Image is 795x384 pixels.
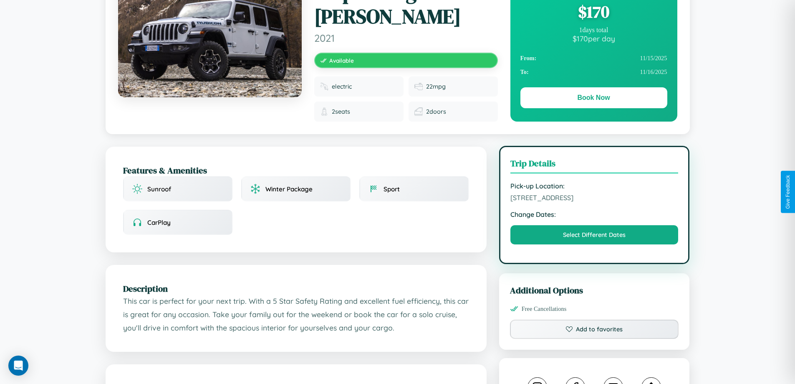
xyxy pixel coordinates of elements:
img: Doors [414,107,423,116]
span: [STREET_ADDRESS] [510,193,679,202]
button: Select Different Dates [510,225,679,244]
span: Free Cancellations [522,305,567,313]
h3: Additional Options [510,284,679,296]
div: Give Feedback [785,175,791,209]
strong: Pick-up Location: [510,182,679,190]
p: This car is perfect for your next trip. With a 5 Star Safety Rating and excellent fuel efficiency... [123,295,469,334]
span: CarPlay [147,219,171,226]
div: 1 days total [520,26,667,34]
span: 2 doors [426,108,446,115]
div: $ 170 per day [520,34,667,43]
div: 11 / 16 / 2025 [520,65,667,79]
span: Sunroof [147,185,171,193]
img: Fuel type [320,82,328,91]
span: 2021 [314,32,498,44]
img: Fuel efficiency [414,82,423,91]
span: Sport [384,185,400,193]
div: $ 170 [520,0,667,23]
strong: To: [520,69,529,76]
button: Add to favorites [510,320,679,339]
span: electric [332,83,352,90]
span: Available [329,57,354,64]
h2: Description [123,282,469,295]
strong: Change Dates: [510,210,679,219]
span: 2 seats [332,108,350,115]
button: Book Now [520,87,667,108]
h3: Trip Details [510,157,679,173]
h2: Features & Amenities [123,164,469,176]
div: Open Intercom Messenger [8,356,28,376]
strong: From: [520,55,537,62]
div: 11 / 15 / 2025 [520,51,667,65]
span: 22 mpg [426,83,446,90]
span: Winter Package [265,185,313,193]
img: Seats [320,107,328,116]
